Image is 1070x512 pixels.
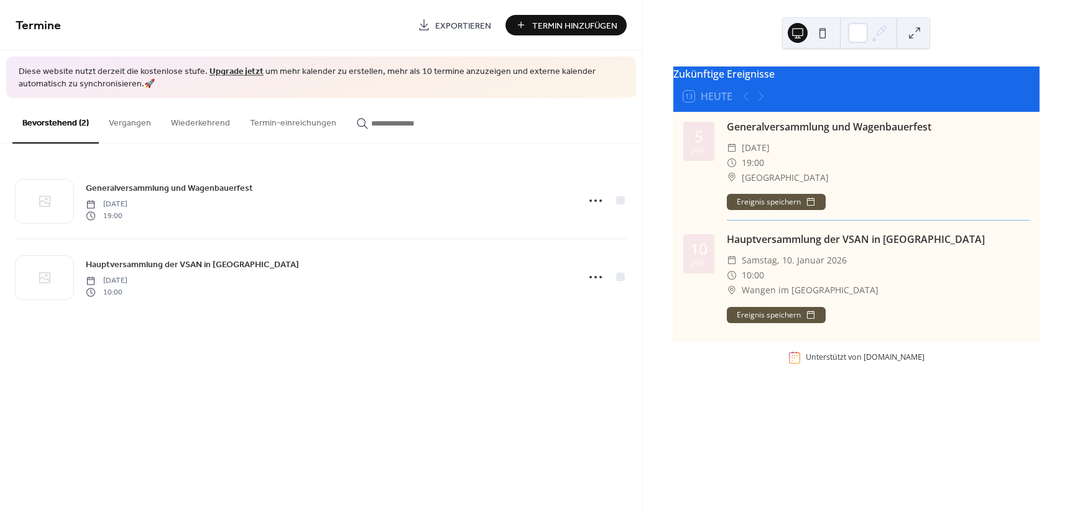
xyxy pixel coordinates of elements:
button: Termin-einreichungen [240,98,346,142]
span: Diese website nutzt derzeit die kostenlose stufe. um mehr kalender zu erstellen, mehr als 10 term... [19,66,624,90]
div: 5 [694,129,703,144]
div: Jan. [691,147,706,155]
div: Zukünftige Ereignisse [673,66,1040,81]
div: Jan. [691,259,706,267]
span: [DATE] [742,140,770,155]
span: Termine [16,14,61,38]
button: Ereignis speichern [727,307,826,323]
span: 10:00 [742,268,764,283]
button: Bevorstehend (2) [12,98,99,144]
div: Hauptversammlung der VSAN in [GEOGRAPHIC_DATA] [727,232,1030,247]
span: Samstag, 10. Januar 2026 [742,253,847,268]
div: Unterstützt von [806,352,925,363]
span: 19:00 [742,155,764,170]
a: [DOMAIN_NAME] [864,352,925,363]
div: ​ [727,268,737,283]
button: Vergangen [99,98,161,142]
span: Hauptversammlung der VSAN in [GEOGRAPHIC_DATA] [86,258,299,272]
div: Generalversammlung und Wagenbauerfest [727,119,1030,134]
span: Wangen im [GEOGRAPHIC_DATA] [742,283,879,298]
div: ​ [727,155,737,170]
span: 10:00 [86,286,127,298]
a: Generalversammlung und Wagenbauerfest [86,181,253,195]
div: ​ [727,253,737,268]
span: Generalversammlung und Wagenbauerfest [86,182,253,195]
button: Wiederkehrend [161,98,240,142]
span: [DATE] [86,275,127,286]
a: Hauptversammlung der VSAN in [GEOGRAPHIC_DATA] [86,257,299,272]
span: 19:00 [86,210,127,221]
span: Termin Hinzufügen [532,19,617,32]
div: 10 [690,241,708,257]
span: [GEOGRAPHIC_DATA] [742,170,829,185]
div: ​ [727,140,737,155]
span: Exportieren [435,19,491,32]
button: Termin Hinzufügen [505,15,627,35]
a: Upgrade jetzt [210,63,264,80]
span: [DATE] [86,199,127,210]
div: ​ [727,170,737,185]
a: Exportieren [408,15,500,35]
button: Ereignis speichern [727,194,826,210]
div: ​ [727,283,737,298]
